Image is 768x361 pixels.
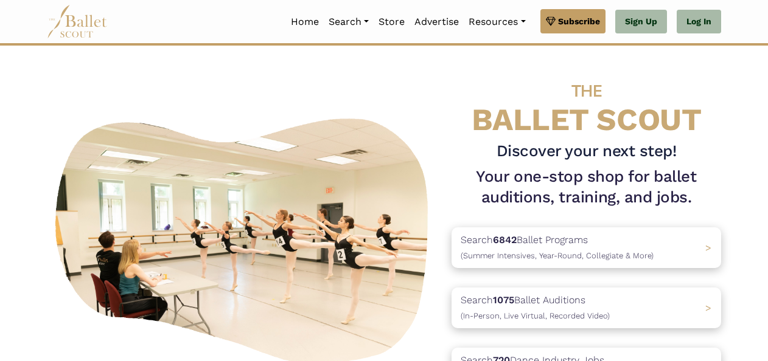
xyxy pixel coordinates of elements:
span: Subscribe [558,15,600,28]
b: 1075 [493,294,514,306]
a: Log In [677,10,721,34]
h3: Discover your next step! [452,141,721,162]
a: Subscribe [540,9,606,33]
h4: BALLET SCOUT [452,70,721,136]
a: Search6842Ballet Programs(Summer Intensives, Year-Round, Collegiate & More)> [452,227,721,268]
span: (Summer Intensives, Year-Round, Collegiate & More) [461,251,654,260]
a: Search1075Ballet Auditions(In-Person, Live Virtual, Recorded Video) > [452,287,721,328]
span: (In-Person, Live Virtual, Recorded Video) [461,311,610,320]
span: THE [571,81,602,101]
a: Sign Up [615,10,667,34]
span: > [705,242,711,253]
a: Resources [464,9,530,35]
p: Search Ballet Auditions [461,292,610,323]
a: Store [374,9,410,35]
p: Search Ballet Programs [461,232,654,263]
a: Advertise [410,9,464,35]
img: gem.svg [546,15,556,28]
b: 6842 [493,234,517,246]
span: > [705,302,711,314]
h1: Your one-stop shop for ballet auditions, training, and jobs. [452,167,721,208]
a: Home [286,9,324,35]
a: Search [324,9,374,35]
